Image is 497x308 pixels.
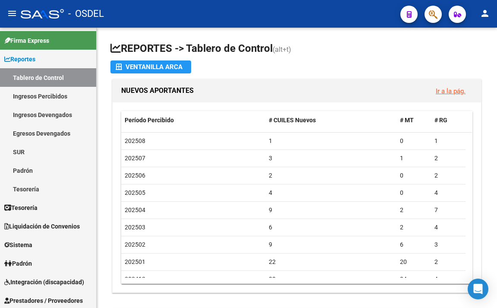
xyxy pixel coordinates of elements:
[269,257,393,267] div: 22
[400,240,428,250] div: 6
[269,117,316,124] span: # CUILES Nuevos
[7,8,17,19] mat-icon: menu
[269,188,393,198] div: 4
[116,60,186,73] div: Ventanilla ARCA
[110,60,191,73] button: Ventanilla ARCA
[269,205,393,215] div: 9
[400,222,428,232] div: 2
[4,240,32,250] span: Sistema
[269,274,393,284] div: 88
[125,224,145,231] span: 202503
[4,277,84,287] span: Integración (discapacidad)
[400,205,428,215] div: 2
[4,36,49,45] span: Firma Express
[125,206,145,213] span: 202504
[434,153,462,163] div: 2
[125,117,174,124] span: Período Percibido
[273,45,291,54] span: (alt+t)
[125,155,145,162] span: 202507
[400,136,428,146] div: 0
[4,203,38,213] span: Tesorería
[4,54,35,64] span: Reportes
[269,240,393,250] div: 9
[269,136,393,146] div: 1
[436,87,466,95] a: Ir a la pág.
[121,86,194,95] span: NUEVOS APORTANTES
[434,171,462,181] div: 2
[68,4,104,23] span: - OSDEL
[400,188,428,198] div: 0
[125,276,145,283] span: 202412
[4,296,83,305] span: Prestadores / Proveedores
[434,136,462,146] div: 1
[480,8,490,19] mat-icon: person
[396,111,431,130] datatable-header-cell: # MT
[269,222,393,232] div: 6
[125,189,145,196] span: 202505
[429,83,472,99] button: Ir a la pág.
[265,111,396,130] datatable-header-cell: # CUILES Nuevos
[434,222,462,232] div: 4
[434,205,462,215] div: 7
[431,111,466,130] datatable-header-cell: # RG
[400,171,428,181] div: 0
[434,240,462,250] div: 3
[400,153,428,163] div: 1
[400,257,428,267] div: 20
[468,279,488,299] div: Open Intercom Messenger
[269,153,393,163] div: 3
[4,222,80,231] span: Liquidación de Convenios
[125,241,145,248] span: 202502
[400,117,414,124] span: # MT
[110,41,483,57] h1: REPORTES -> Tablero de Control
[434,274,462,284] div: 4
[125,258,145,265] span: 202501
[4,259,32,268] span: Padrón
[125,172,145,179] span: 202506
[434,257,462,267] div: 2
[400,274,428,284] div: 84
[434,117,447,124] span: # RG
[269,171,393,181] div: 2
[121,111,265,130] datatable-header-cell: Período Percibido
[125,137,145,144] span: 202508
[434,188,462,198] div: 4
